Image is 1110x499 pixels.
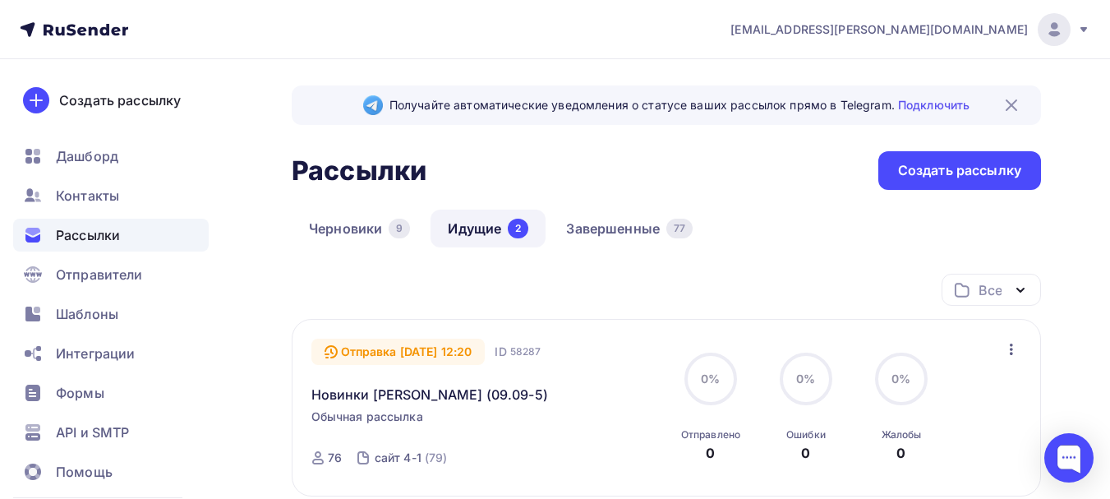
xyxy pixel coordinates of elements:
[681,428,740,441] div: Отправлено
[666,219,693,238] div: 77
[311,409,423,425] span: Обычная рассылка
[292,210,427,247] a: Черновики9
[495,344,506,360] span: ID
[801,443,810,463] div: 0
[389,97,970,113] span: Получайте автоматические уведомления о статусе ваших рассылок прямо в Telegram.
[882,428,922,441] div: Жалобы
[898,98,970,112] a: Подключить
[13,258,209,291] a: Отправители
[706,443,715,463] div: 0
[375,450,421,466] div: сайт 4-1
[56,186,119,206] span: Контакты
[13,140,209,173] a: Дашборд
[373,445,449,471] a: сайт 4-1 (79)
[942,274,1041,306] button: Все
[363,95,383,115] img: Telegram
[56,383,104,403] span: Формы
[56,423,129,442] span: API и SMTP
[13,377,209,409] a: Формы
[13,179,209,212] a: Контакты
[56,304,118,324] span: Шаблоны
[13,219,209,252] a: Рассылки
[13,298,209,330] a: Шаблоны
[549,210,710,247] a: Завершенные77
[730,21,1028,38] span: [EMAIL_ADDRESS][PERSON_NAME][DOMAIN_NAME]
[328,450,342,466] div: 76
[898,161,1021,180] div: Создать рассылку
[786,428,826,441] div: Ошибки
[56,225,120,245] span: Рассылки
[59,90,181,110] div: Создать рассылку
[311,339,486,365] div: Отправка [DATE] 12:20
[425,450,448,466] div: (79)
[508,219,528,238] div: 2
[311,385,548,404] a: Новинки [PERSON_NAME] (09.09-5)
[56,265,143,284] span: Отправители
[292,155,426,187] h2: Рассылки
[979,280,1002,300] div: Все
[389,219,410,238] div: 9
[796,372,815,386] span: 0%
[730,13,1090,46] a: [EMAIL_ADDRESS][PERSON_NAME][DOMAIN_NAME]
[56,462,113,482] span: Помощь
[896,443,905,463] div: 0
[56,344,135,363] span: Интеграции
[891,372,910,386] span: 0%
[56,146,118,166] span: Дашборд
[510,344,541,360] span: 58287
[701,372,720,386] span: 0%
[431,210,546,247] a: Идущие2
